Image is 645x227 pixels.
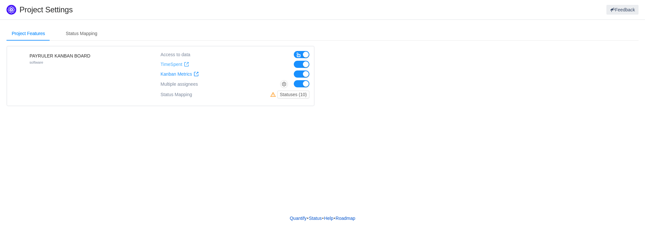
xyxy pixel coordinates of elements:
span: Kanban Metrics [161,71,192,77]
div: Status Mapping [61,26,102,41]
div: Access to data [161,51,190,58]
a: Roadmap [335,213,356,223]
button: icon: setting [280,80,288,88]
small: software [30,60,43,64]
i: icon: warning [270,92,277,97]
a: TimeSpent [161,62,189,67]
h4: PAYRULER KANBAN BOARD [30,53,90,59]
a: Kanban Metrics [161,71,199,77]
a: Help [324,213,334,223]
div: Status Mapping [161,91,192,98]
a: Status [309,213,322,223]
span: • [322,216,324,221]
div: Project Features [6,26,50,41]
h1: Project Settings [19,5,385,15]
button: Statuses (10) [277,91,309,98]
img: Quantify [6,5,16,15]
span: • [334,216,335,221]
span: Multiple assignees [161,82,198,87]
span: • [307,216,309,221]
span: TimeSpent [161,62,182,67]
img: 10552 [12,53,25,66]
a: Quantify [289,213,307,223]
button: Feedback [606,5,639,15]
